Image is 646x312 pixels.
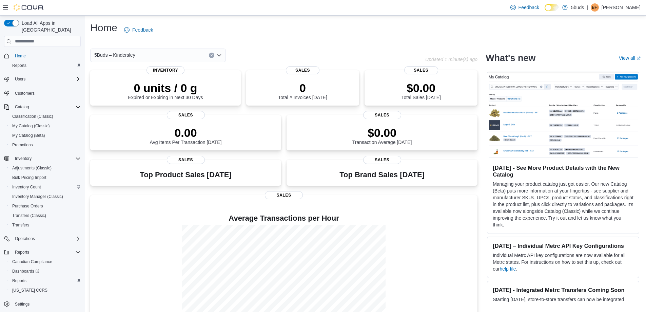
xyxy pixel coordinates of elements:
button: Classification (Classic) [7,112,83,121]
button: Settings [1,299,83,309]
span: Transfers (Classic) [12,213,46,218]
span: Sales [167,111,205,119]
span: Feedback [132,26,153,33]
p: 5buds [571,3,584,12]
button: Reports [7,61,83,70]
span: Home [15,53,26,59]
span: Sales [167,156,205,164]
button: Adjustments (Classic) [7,163,83,173]
span: Catalog [15,104,29,110]
a: Home [12,52,28,60]
span: Settings [12,300,81,308]
p: Individual Metrc API key configurations are now available for all Metrc states. For instructions ... [493,252,633,272]
a: Canadian Compliance [9,258,55,266]
button: Open list of options [216,53,222,58]
h3: Top Brand Sales [DATE] [339,171,425,179]
button: Bulk Pricing Import [7,173,83,182]
span: Promotions [9,141,81,149]
p: $0.00 [401,81,441,95]
button: Inventory Count [7,182,83,192]
span: Customers [15,91,35,96]
a: Classification (Classic) [9,112,56,121]
h3: [DATE] - See More Product Details with the New Catalog [493,164,633,178]
span: Promotions [12,142,33,148]
button: Home [1,51,83,61]
a: Reports [9,277,29,285]
img: Cova [14,4,44,11]
div: Transaction Average [DATE] [352,126,412,145]
span: Settings [15,301,30,307]
span: Adjustments (Classic) [12,165,52,171]
span: Inventory [146,66,184,74]
h1: Home [90,21,117,35]
p: 0.00 [150,126,222,140]
span: Feedback [518,4,539,11]
button: Canadian Compliance [7,257,83,267]
span: Sales [286,66,320,74]
input: Dark Mode [545,4,559,11]
button: Users [12,75,28,83]
button: My Catalog (Classic) [7,121,83,131]
button: Reports [7,276,83,286]
span: Operations [15,236,35,241]
a: Feedback [121,23,156,37]
span: Dashboards [9,267,81,275]
span: Adjustments (Classic) [9,164,81,172]
button: Inventory [12,154,34,163]
div: Expired or Expiring in Next 30 Days [128,81,203,100]
h4: Average Transactions per Hour [96,214,472,222]
button: Users [1,74,83,84]
a: Inventory Manager (Classic) [9,192,66,201]
h2: What's new [486,53,535,63]
h3: Top Product Sales [DATE] [140,171,231,179]
button: Operations [1,234,83,243]
span: My Catalog (Beta) [12,133,45,138]
div: Avg Items Per Transaction [DATE] [150,126,222,145]
p: Updated 1 minute(s) ago [425,57,477,62]
span: My Catalog (Classic) [9,122,81,130]
a: Adjustments (Classic) [9,164,54,172]
button: Catalog [12,103,32,111]
button: Reports [12,248,32,256]
button: [US_STATE] CCRS [7,286,83,295]
button: Purchase Orders [7,201,83,211]
span: Operations [12,235,81,243]
span: Inventory [12,154,81,163]
p: Managing your product catalog just got easier. Our new Catalog (Beta) puts more information at yo... [493,181,633,228]
button: Reports [1,247,83,257]
a: My Catalog (Beta) [9,131,48,140]
h3: [DATE] – Individual Metrc API Key Configurations [493,242,633,249]
a: Customers [12,89,37,97]
button: Inventory Manager (Classic) [7,192,83,201]
div: Total Sales [DATE] [401,81,441,100]
button: Customers [1,88,83,98]
a: Transfers [9,221,32,229]
span: Reports [12,63,26,68]
span: Purchase Orders [9,202,81,210]
span: My Catalog (Classic) [12,123,50,129]
a: Bulk Pricing Import [9,173,49,182]
div: Total # Invoices [DATE] [278,81,327,100]
span: Reports [12,278,26,283]
p: $0.00 [352,126,412,140]
span: Reports [9,277,81,285]
a: Reports [9,61,29,70]
span: Reports [12,248,81,256]
p: | [587,3,588,12]
a: Transfers (Classic) [9,212,49,220]
a: Inventory Count [9,183,44,191]
button: Catalog [1,102,83,112]
button: Inventory [1,154,83,163]
button: Transfers (Classic) [7,211,83,220]
span: Classification (Classic) [12,114,53,119]
span: Classification (Classic) [9,112,81,121]
button: Clear input [209,53,214,58]
a: Dashboards [7,267,83,276]
span: Customers [12,89,81,97]
span: 5Buds – Kindersley [94,51,135,59]
span: My Catalog (Beta) [9,131,81,140]
span: Purchase Orders [12,203,43,209]
span: Transfers [12,222,29,228]
span: Inventory Manager (Classic) [12,194,63,199]
span: Dark Mode [545,11,545,12]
